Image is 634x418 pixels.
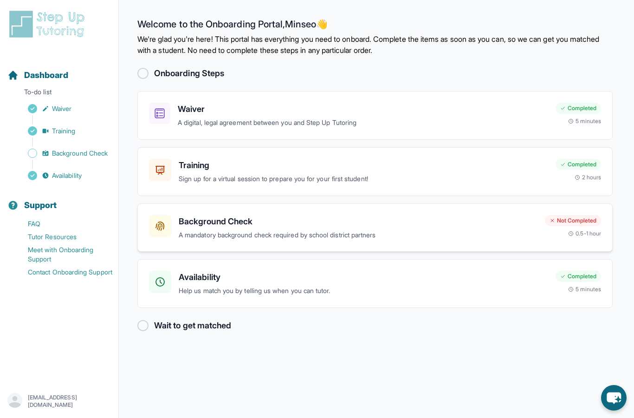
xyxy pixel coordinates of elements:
span: Background Check [52,149,108,158]
h2: Onboarding Steps [154,67,224,80]
div: Completed [556,271,601,282]
a: Availability [7,169,118,182]
a: Training [7,124,118,137]
a: Waiver [7,102,118,115]
span: Training [52,126,76,136]
div: Completed [556,103,601,114]
div: Not Completed [545,215,601,226]
div: 2 hours [575,174,602,181]
span: Dashboard [24,69,68,82]
h3: Background Check [179,215,537,228]
span: Waiver [52,104,71,113]
a: WaiverA digital, legal agreement between you and Step Up TutoringCompleted5 minutes [137,91,613,140]
h3: Waiver [178,103,548,116]
p: A mandatory background check required by school district partners [179,230,537,241]
p: [EMAIL_ADDRESS][DOMAIN_NAME] [28,394,111,409]
a: Tutor Resources [7,230,118,243]
button: chat-button [601,385,627,411]
img: logo [7,9,90,39]
a: FAQ [7,217,118,230]
p: To-do list [4,87,115,100]
a: Background CheckA mandatory background check required by school district partnersNot Completed0.5... [137,203,613,252]
h3: Availability [179,271,548,284]
div: Completed [556,159,601,170]
p: Sign up for a virtual session to prepare you for your first student! [179,174,548,184]
a: Dashboard [7,69,68,82]
a: Background Check [7,147,118,160]
div: 5 minutes [568,118,601,125]
span: Availability [52,171,82,180]
button: Dashboard [4,54,115,85]
p: Help us match you by telling us when you can tutor. [179,286,548,296]
div: 0.5-1 hour [568,230,601,237]
h2: Wait to get matched [154,319,231,332]
span: Support [24,199,57,212]
a: Meet with Onboarding Support [7,243,118,266]
p: We're glad you're here! This portal has everything you need to onboard. Complete the items as soo... [137,33,613,56]
h3: Training [179,159,548,172]
p: A digital, legal agreement between you and Step Up Tutoring [178,118,548,128]
a: AvailabilityHelp us match you by telling us when you can tutor.Completed5 minutes [137,259,613,308]
button: [EMAIL_ADDRESS][DOMAIN_NAME] [7,393,111,410]
div: 5 minutes [568,286,601,293]
a: TrainingSign up for a virtual session to prepare you for your first student!Completed2 hours [137,147,613,196]
h2: Welcome to the Onboarding Portal, Minseo 👋 [137,19,613,33]
button: Support [4,184,115,216]
a: Contact Onboarding Support [7,266,118,279]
